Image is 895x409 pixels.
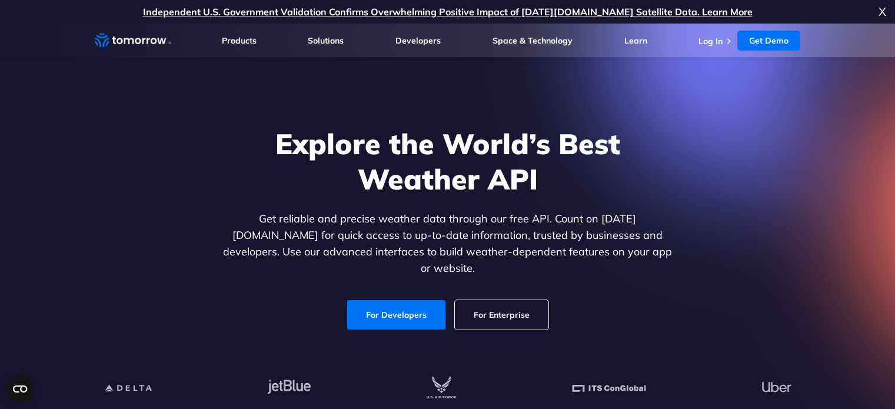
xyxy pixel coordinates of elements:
p: Get reliable and precise weather data through our free API. Count on [DATE][DOMAIN_NAME] for quic... [221,211,675,277]
a: Home link [95,32,171,49]
a: Independent U.S. Government Validation Confirms Overwhelming Positive Impact of [DATE][DOMAIN_NAM... [143,6,753,18]
a: Get Demo [737,31,800,51]
a: Products [222,35,257,46]
a: Space & Technology [493,35,573,46]
h1: Explore the World’s Best Weather API [221,126,675,197]
a: Solutions [308,35,344,46]
a: For Enterprise [455,300,548,330]
a: Log In [698,36,723,46]
a: Learn [624,35,647,46]
a: Developers [395,35,441,46]
a: For Developers [347,300,445,330]
button: Open CMP widget [6,375,34,403]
